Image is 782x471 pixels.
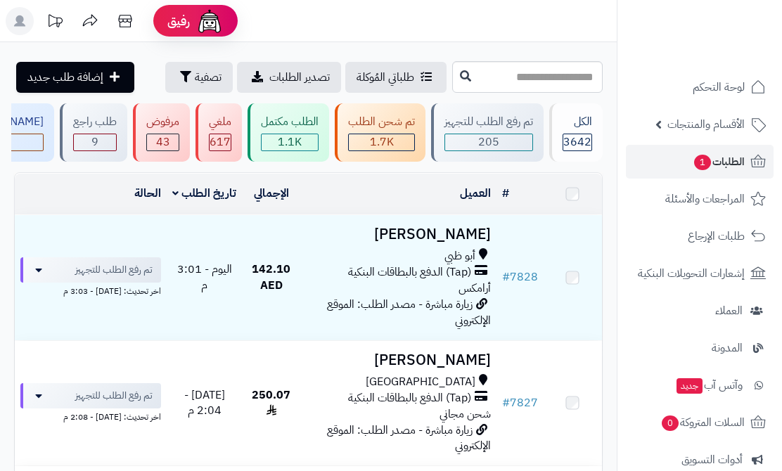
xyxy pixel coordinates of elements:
[563,134,591,150] span: 3642
[502,269,538,285] a: #7828
[366,374,475,390] span: [GEOGRAPHIC_DATA]
[626,257,774,290] a: إشعارات التحويلات البنكية
[209,114,231,130] div: ملغي
[306,352,490,368] h3: [PERSON_NAME]
[147,134,179,150] span: 43
[694,155,711,170] span: 1
[626,219,774,253] a: طلبات الإرجاع
[546,103,605,162] a: الكل3642
[252,387,290,420] span: 250.07
[440,406,491,422] span: شحن مجاني
[75,389,153,403] span: تم رفع الطلب للتجهيز
[348,390,471,406] span: (Tap) الدفع بالبطاقات البنكية
[73,114,117,130] div: طلب راجع
[27,69,103,86] span: إضافة طلب جديد
[357,69,414,86] span: طلباتي المُوكلة
[626,182,774,216] a: المراجعات والأسئلة
[626,70,774,104] a: لوحة التحكم
[75,263,153,277] span: تم رفع الطلب للتجهيز
[184,387,225,420] span: [DATE] - 2:04 م
[502,394,510,411] span: #
[74,134,116,150] span: 9
[626,368,774,402] a: وآتس آبجديد
[146,114,179,130] div: مرفوض
[665,189,745,209] span: المراجعات والأسئلة
[195,7,224,35] img: ai-face.png
[177,261,232,294] span: اليوم - 3:01 م
[444,114,533,130] div: تم رفع الطلب للتجهيز
[16,62,134,93] a: إضافة طلب جديد
[349,134,414,150] div: 1677
[626,294,774,328] a: العملاء
[667,115,745,134] span: الأقسام والمنتجات
[675,375,743,395] span: وآتس آب
[681,450,743,470] span: أدوات التسويق
[134,185,161,202] a: الحالة
[660,413,745,432] span: السلات المتروكة
[626,145,774,179] a: الطلبات1
[348,264,471,280] span: (Tap) الدفع بالبطاقات البنكية
[306,226,490,243] h3: [PERSON_NAME]
[715,301,743,321] span: العملاء
[332,103,428,162] a: تم شحن الطلب 1.7K
[662,415,679,431] span: 0
[37,7,72,39] a: تحديثات المنصة
[327,296,491,329] span: زيارة مباشرة - مصدر الطلب: الموقع الإلكتروني
[327,422,491,455] span: زيارة مباشرة - مصدر الطلب: الموقع الإلكتروني
[563,114,592,130] div: الكل
[349,134,414,150] span: 1.7K
[348,114,415,130] div: تم شحن الطلب
[693,152,745,172] span: الطلبات
[502,185,509,202] a: #
[693,77,745,97] span: لوحة التحكم
[167,13,190,30] span: رفيق
[345,62,447,93] a: طلباتي المُوكلة
[262,134,318,150] div: 1065
[252,261,290,294] span: 142.10 AED
[445,134,532,150] span: 205
[195,69,222,86] span: تصفية
[57,103,130,162] a: طلب راجع 9
[20,408,161,423] div: اخر تحديث: [DATE] - 2:08 م
[460,185,491,202] a: العميل
[502,269,510,285] span: #
[193,103,245,162] a: ملغي 617
[677,378,703,394] span: جديد
[245,103,332,162] a: الطلب مكتمل 1.1K
[20,283,161,297] div: اخر تحديث: [DATE] - 3:03 م
[254,185,289,202] a: الإجمالي
[172,185,236,202] a: تاريخ الطلب
[626,331,774,365] a: المدونة
[688,226,745,246] span: طلبات الإرجاع
[428,103,546,162] a: تم رفع الطلب للتجهيز 205
[262,134,318,150] span: 1.1K
[130,103,193,162] a: مرفوض 43
[712,338,743,358] span: المدونة
[502,394,538,411] a: #7827
[626,406,774,439] a: السلات المتروكة0
[237,62,341,93] a: تصدير الطلبات
[444,248,475,264] span: أبو ظبي
[269,69,330,86] span: تصدير الطلبات
[638,264,745,283] span: إشعارات التحويلات البنكية
[210,134,231,150] span: 617
[165,62,233,93] button: تصفية
[261,114,319,130] div: الطلب مكتمل
[459,280,491,297] span: أرامكس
